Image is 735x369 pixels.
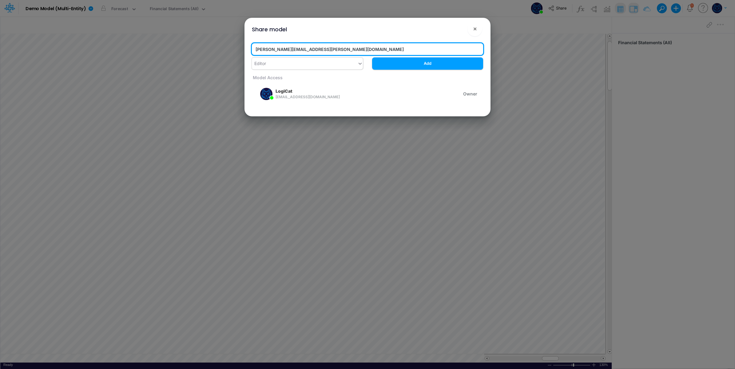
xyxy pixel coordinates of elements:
img: rounded user avatar [260,88,272,100]
div: Share model [252,25,287,33]
div: Editor [254,60,266,67]
span: [EMAIL_ADDRESS][DOMAIN_NAME] [276,94,340,100]
button: Close [467,21,482,36]
span: Model Access [252,75,283,80]
input: Invite user by email [252,43,483,55]
span: × [473,25,477,32]
p: LogiCat [276,88,292,94]
span: Owner [463,91,477,97]
button: Add [372,57,483,69]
